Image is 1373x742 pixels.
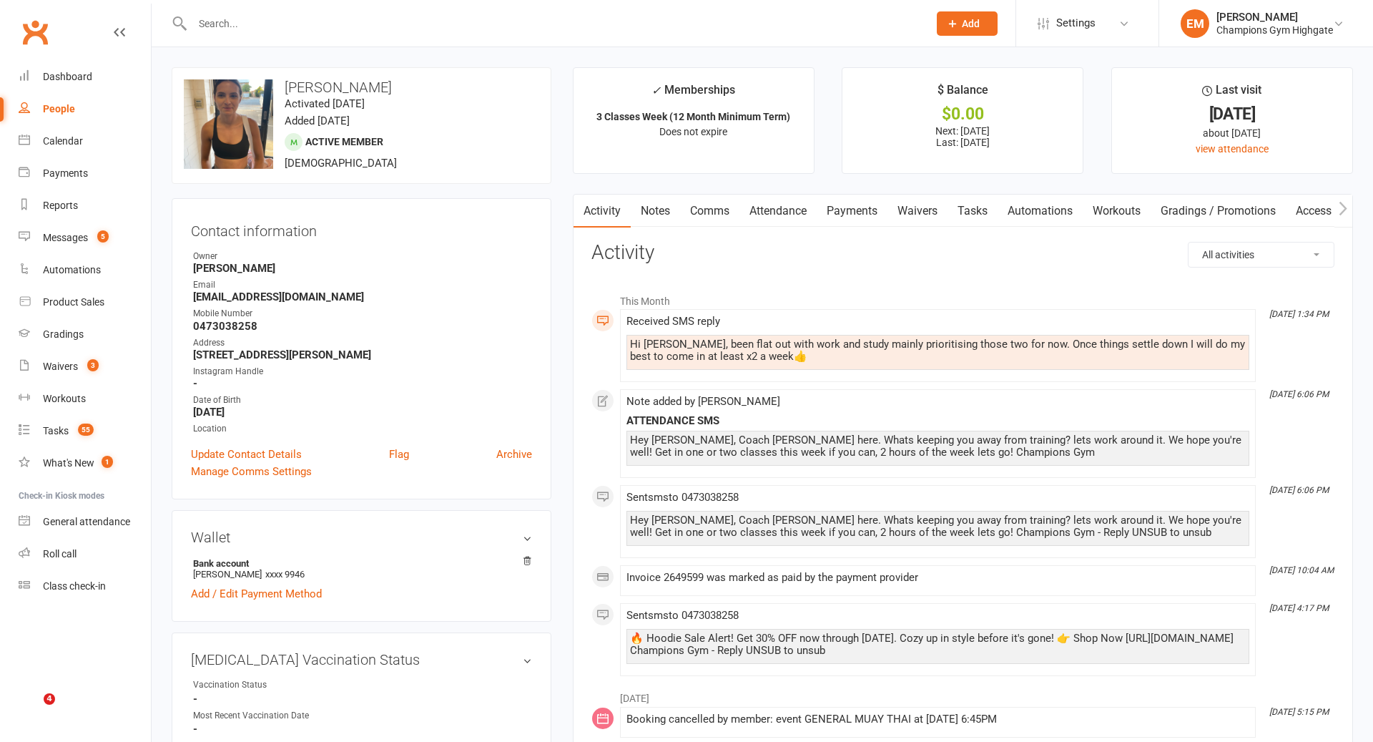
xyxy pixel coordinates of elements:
div: Email [193,278,532,292]
div: Hi [PERSON_NAME], been flat out with work and study mainly prioritising those two for now. Once t... [630,338,1246,363]
li: [PERSON_NAME] [191,556,532,582]
a: Reports [19,190,151,222]
span: Settings [1056,7,1096,39]
span: 55 [78,424,94,436]
div: Dashboard [43,71,92,82]
a: Comms [680,195,739,228]
h3: [PERSON_NAME] [184,79,539,95]
a: Add / Edit Payment Method [191,585,322,602]
div: Note added by [PERSON_NAME] [626,396,1249,408]
input: Search... [188,14,918,34]
time: Activated [DATE] [285,97,365,110]
div: What's New [43,457,94,469]
h3: Contact information [191,218,532,239]
li: [DATE] [591,683,1334,706]
iframe: Intercom live chat [14,693,49,728]
div: [PERSON_NAME] [1216,11,1333,24]
a: Clubworx [17,14,53,50]
strong: [STREET_ADDRESS][PERSON_NAME] [193,348,532,361]
strong: - [193,723,532,736]
div: General attendance [43,516,130,527]
a: Update Contact Details [191,446,302,463]
div: People [43,103,75,114]
span: [DEMOGRAPHIC_DATA] [285,157,397,170]
div: Location [193,422,532,436]
a: Dashboard [19,61,151,93]
div: about [DATE] [1125,125,1339,141]
div: $ Balance [938,81,988,107]
a: Automations [998,195,1083,228]
div: Most Recent Vaccination Date [193,709,311,723]
div: Received SMS reply [626,316,1249,328]
div: Invoice 2649599 was marked as paid by the payment provider [626,572,1249,584]
strong: - [193,693,532,706]
div: Tasks [43,425,69,436]
a: Workouts [19,383,151,415]
time: Added [DATE] [285,114,350,127]
a: Workouts [1083,195,1151,228]
i: [DATE] 5:15 PM [1269,707,1329,717]
i: ✓ [651,84,661,97]
span: 1 [102,456,113,468]
a: Payments [19,157,151,190]
div: Mobile Number [193,307,532,321]
span: 5 [97,230,109,243]
a: Class kiosk mode [19,570,151,602]
a: Notes [631,195,680,228]
a: People [19,93,151,125]
div: Workouts [43,393,86,404]
div: Vaccination Status [193,678,311,692]
i: [DATE] 6:06 PM [1269,389,1329,399]
strong: [DATE] [193,406,532,419]
div: EM [1181,9,1209,38]
div: [DATE] [1125,107,1339,122]
div: $0.00 [855,107,1070,122]
div: Class check-in [43,580,106,592]
span: Add [962,18,980,29]
span: 3 [87,359,99,371]
div: Owner [193,250,532,263]
div: Address [193,336,532,350]
i: [DATE] 10:04 AM [1269,565,1334,575]
a: Automations [19,254,151,286]
a: What's New1 [19,447,151,479]
div: Hey [PERSON_NAME], Coach [PERSON_NAME] here. Whats keeping you away from training? lets work arou... [630,514,1246,539]
div: Calendar [43,135,83,147]
a: view attendance [1196,143,1269,155]
div: Payments [43,167,88,179]
div: Messages [43,232,88,243]
span: Does not expire [659,126,727,137]
div: Automations [43,264,101,275]
button: Add [937,11,998,36]
li: This Month [591,286,1334,309]
strong: Bank account [193,558,525,569]
span: Active member [305,136,383,147]
div: Product Sales [43,296,104,308]
div: Memberships [651,81,735,107]
a: Gradings / Promotions [1151,195,1286,228]
a: Flag [389,446,409,463]
div: Champions Gym Highgate [1216,24,1333,36]
a: Tasks 55 [19,415,151,447]
div: Last visit [1202,81,1261,107]
strong: 3 Classes Week (12 Month Minimum Term) [596,111,790,122]
p: Next: [DATE] Last: [DATE] [855,125,1070,148]
div: Waivers [43,361,78,372]
div: Date of Birth [193,394,532,407]
strong: [EMAIL_ADDRESS][DOMAIN_NAME] [193,291,532,303]
a: Tasks [948,195,998,228]
h3: Activity [591,242,1334,264]
a: Activity [574,195,631,228]
a: Product Sales [19,286,151,318]
strong: 0473038258 [193,320,532,333]
i: [DATE] 1:34 PM [1269,309,1329,319]
a: Waivers 3 [19,351,151,383]
div: Gradings [43,328,84,340]
a: Manage Comms Settings [191,463,312,480]
a: Gradings [19,318,151,351]
h3: Wallet [191,529,532,545]
a: Calendar [19,125,151,157]
i: [DATE] 4:17 PM [1269,603,1329,613]
div: Hey [PERSON_NAME], Coach [PERSON_NAME] here. Whats keeping you away from training? lets work arou... [630,434,1246,459]
a: Archive [496,446,532,463]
